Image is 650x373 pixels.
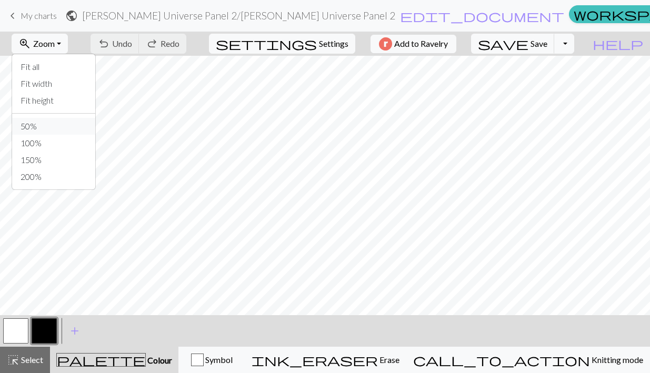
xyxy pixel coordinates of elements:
[406,347,650,373] button: Knitting mode
[7,352,19,367] span: highlight_alt
[68,324,81,338] span: add
[478,36,528,51] span: save
[178,347,245,373] button: Symbol
[12,152,95,168] button: 150%
[12,118,95,135] button: 50%
[6,7,57,25] a: My charts
[12,135,95,152] button: 100%
[400,8,564,23] span: edit_document
[378,355,399,365] span: Erase
[18,36,31,51] span: zoom_in
[12,92,95,109] button: Fit height
[19,355,43,365] span: Select
[12,58,95,75] button: Fit all
[216,37,317,50] i: Settings
[216,36,317,51] span: settings
[12,34,68,54] button: Zoom
[204,355,233,365] span: Symbol
[6,8,19,23] span: keyboard_arrow_left
[371,35,456,53] button: Add to Ravelry
[33,38,55,48] span: Zoom
[65,8,78,23] span: public
[50,347,178,373] button: Colour
[12,75,95,92] button: Fit width
[319,37,348,50] span: Settings
[82,9,395,22] h2: [PERSON_NAME] Universe Panel 2 / [PERSON_NAME] Universe Panel 2
[590,355,643,365] span: Knitting mode
[21,11,57,21] span: My charts
[146,355,172,365] span: Colour
[57,352,145,367] span: palette
[471,34,555,54] button: Save
[413,352,590,367] span: call_to_action
[394,37,448,51] span: Add to Ravelry
[12,168,95,185] button: 200%
[531,38,547,48] span: Save
[379,37,392,51] img: Ravelry
[593,36,643,51] span: help
[245,347,406,373] button: Erase
[252,352,378,367] span: ink_eraser
[209,34,355,54] button: SettingsSettings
